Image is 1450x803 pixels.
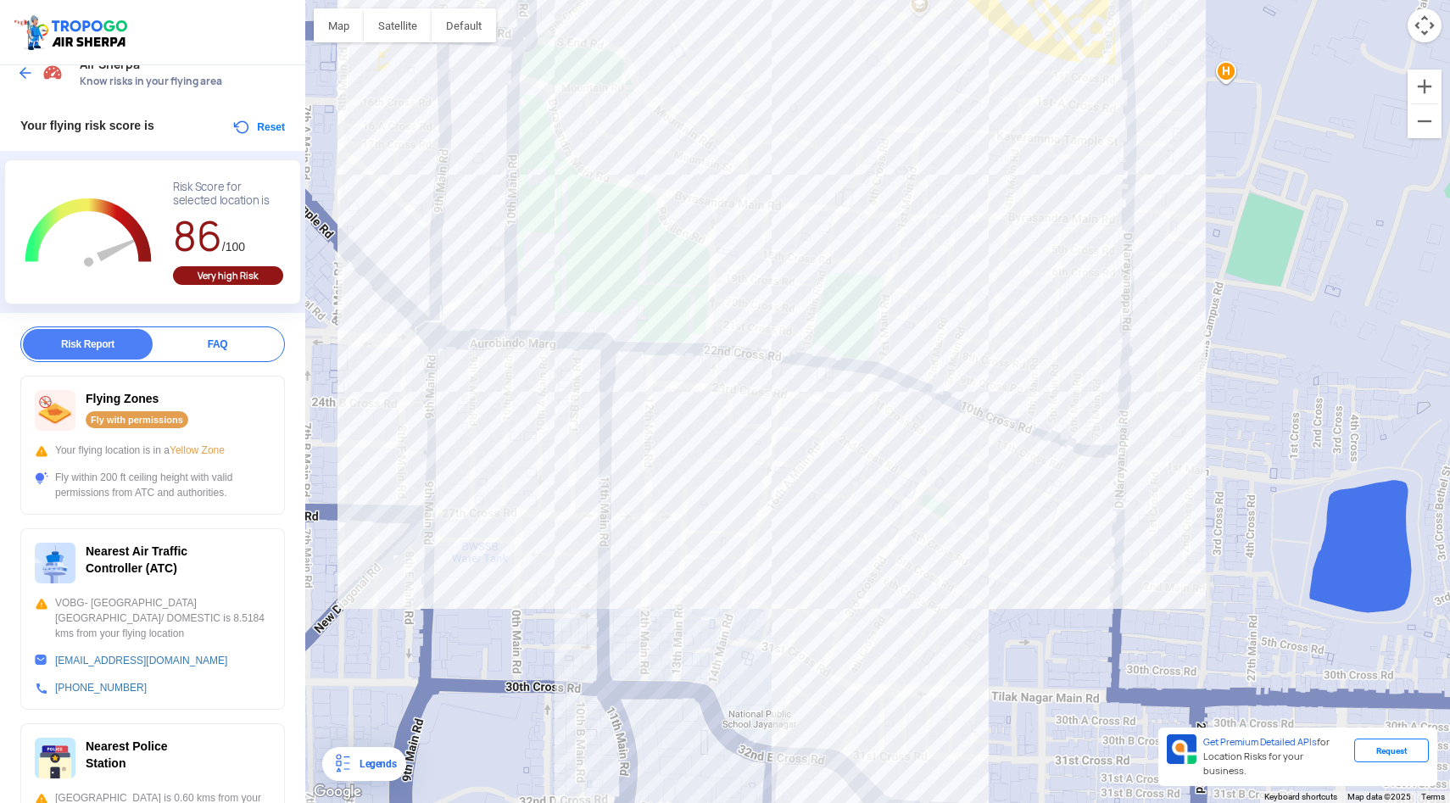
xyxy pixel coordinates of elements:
span: 86 [173,209,222,263]
img: Premium APIs [1167,734,1196,764]
span: Your flying risk score is [20,119,154,132]
button: Map camera controls [1408,8,1442,42]
div: Your flying location is in a [35,443,270,458]
div: Very high Risk [173,266,283,285]
button: Show satellite imagery [364,8,432,42]
div: Risk Report [23,329,153,360]
span: Nearest Air Traffic Controller (ATC) [86,544,187,575]
img: Risk Scores [42,62,63,82]
a: Open this area in Google Maps (opens a new window) [310,781,365,803]
button: Zoom in [1408,70,1442,103]
div: Request [1354,739,1429,762]
div: Fly with permissions [86,411,188,428]
img: ic_tgdronemaps.svg [13,13,133,52]
button: Keyboard shortcuts [1264,791,1337,803]
button: Zoom out [1408,104,1442,138]
a: [EMAIL_ADDRESS][DOMAIN_NAME] [55,655,227,666]
div: for Location Risks for your business. [1196,734,1354,779]
span: Flying Zones [86,392,159,405]
a: Terms [1421,792,1445,801]
div: VOBG- [GEOGRAPHIC_DATA] [GEOGRAPHIC_DATA]/ DOMESTIC is 8.5184 kms from your flying location [35,595,270,641]
div: Risk Score for selected location is [173,181,283,208]
span: Air Sherpa [80,58,288,71]
span: Yellow Zone [170,444,225,456]
a: [PHONE_NUMBER] [55,682,147,694]
button: Show street map [314,8,364,42]
div: FAQ [153,329,282,360]
span: /100 [222,240,245,254]
span: Map data ©2025 [1347,792,1411,801]
img: ic_nofly.svg [35,390,75,431]
div: Fly within 200 ft ceiling height with valid permissions from ATC and authorities. [35,470,270,500]
button: Reset [231,117,285,137]
img: Google [310,781,365,803]
img: Legends [332,754,353,774]
span: Get Premium Detailed APIs [1203,736,1317,748]
g: Chart [18,181,159,287]
span: Know risks in your flying area [80,75,288,88]
img: ic_atc.svg [35,543,75,583]
img: ic_arrow_back_blue.svg [17,64,34,81]
img: ic_police_station.svg [35,738,75,778]
div: Legends [353,754,396,774]
span: Nearest Police Station [86,739,168,770]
